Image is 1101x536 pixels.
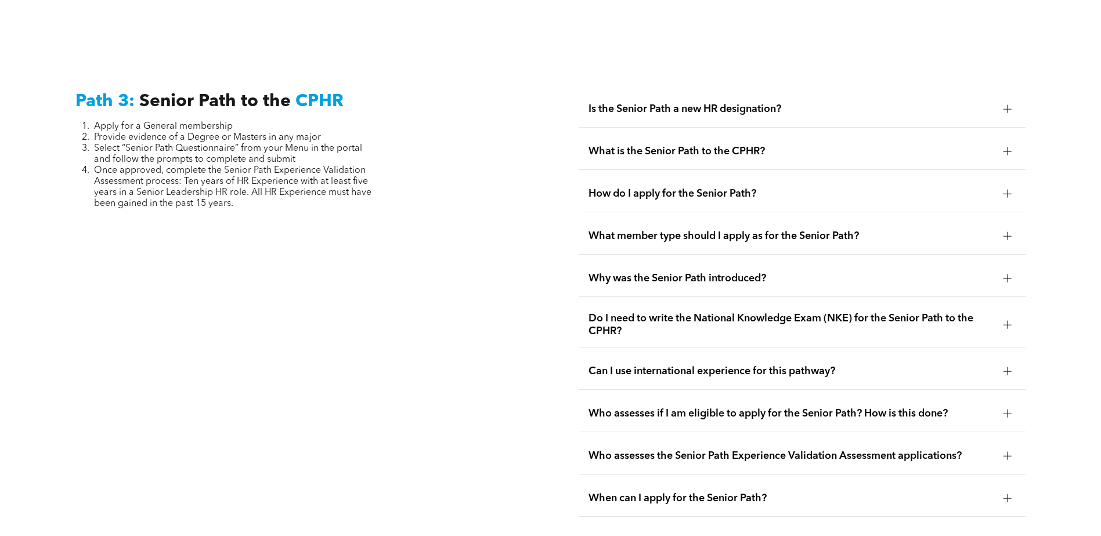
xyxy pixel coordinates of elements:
[589,272,994,285] span: Why was the Senior Path introduced?
[589,407,994,420] span: Who assesses if I am eligible to apply for the Senior Path? How is this done?
[139,93,291,110] span: Senior Path to the
[94,133,321,142] span: Provide evidence of a Degree or Masters in any major
[94,122,233,131] span: Apply for a General membership
[589,312,994,338] span: Do I need to write the National Knowledge Exam (NKE) for the Senior Path to the CPHR?
[589,103,994,115] span: Is the Senior Path a new HR designation?
[94,144,362,164] span: Select “Senior Path Questionnaire” from your Menu in the portal and follow the prompts to complet...
[589,230,994,242] span: What member type should I apply as for the Senior Path?
[589,187,994,200] span: How do I apply for the Senior Path?
[94,166,371,208] span: Once approved, complete the Senior Path Experience Validation Assessment process: Ten years of HR...
[295,93,344,110] span: CPHR
[75,93,135,110] span: Path 3:
[589,492,994,505] span: When can I apply for the Senior Path?
[589,365,994,378] span: Can I use international experience for this pathway?
[589,450,994,462] span: Who assesses the Senior Path Experience Validation Assessment applications?
[589,145,994,158] span: What is the Senior Path to the CPHR?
